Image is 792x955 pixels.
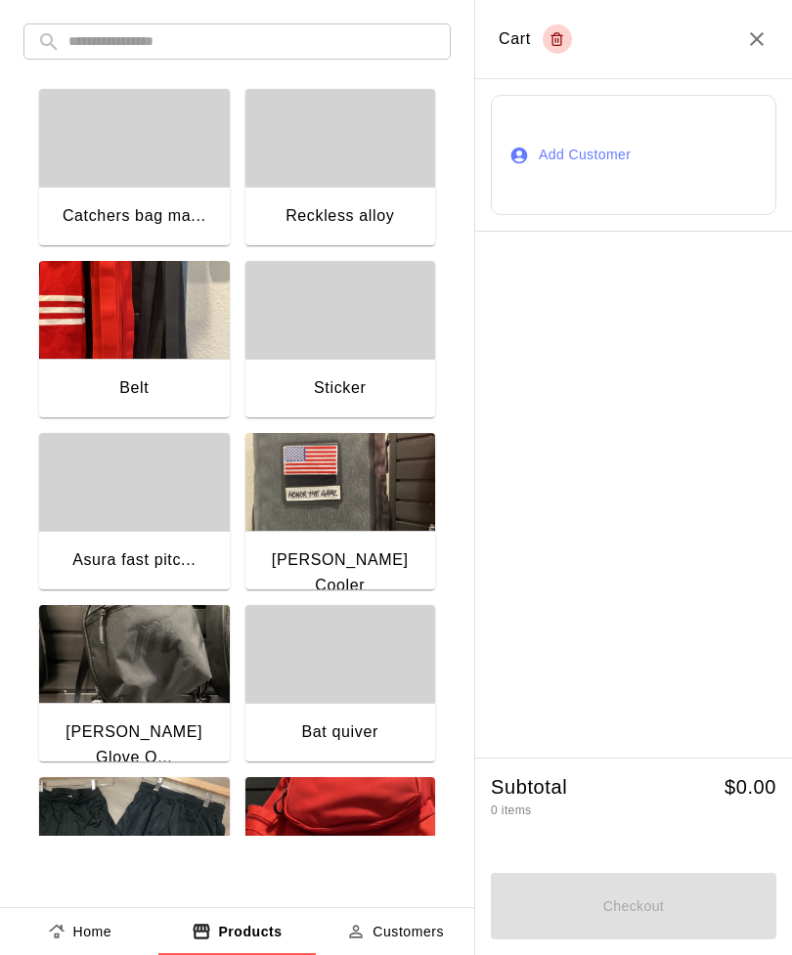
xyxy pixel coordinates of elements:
button: Asura fast pitc... [39,433,230,593]
div: [PERSON_NAME] Glove Q... [55,719,214,769]
button: Empty cart [543,24,572,54]
div: Cart [499,24,572,54]
button: BeltBelt [39,261,230,421]
button: Black Mesh Marucci shortsBlack Mesh Maru... [39,777,230,937]
div: Asura fast pitc... [72,547,196,573]
button: Add Customer [491,95,776,216]
img: Red Marucci bat pack [245,777,436,875]
button: Catchers bag ma... [39,89,230,249]
img: Black Mesh Marucci shorts [39,777,230,875]
div: [PERSON_NAME] Cooler [261,547,420,597]
div: Reckless alloy [286,203,394,229]
button: Sticker [245,261,436,421]
img: Marucci Glove Quiver [39,605,230,703]
p: Home [73,922,112,942]
div: Bat quiver [302,719,378,745]
h5: $ 0.00 [725,774,776,801]
div: Catchers bag ma... [63,203,206,229]
button: Reckless alloy [245,89,436,249]
div: Sticker [314,375,366,401]
img: Belt [39,261,230,359]
p: Products [218,922,282,942]
div: Belt [119,375,149,401]
span: 0 items [491,803,531,817]
button: Bat quiver [245,605,436,765]
button: Marucci Glove Quiver[PERSON_NAME] Glove Q... [39,605,230,791]
button: Close [745,27,769,51]
img: Marucci Cooler [245,433,436,531]
button: Marucci Cooler[PERSON_NAME] Cooler [245,433,436,619]
h5: Subtotal [491,774,567,801]
p: Customers [373,922,444,942]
